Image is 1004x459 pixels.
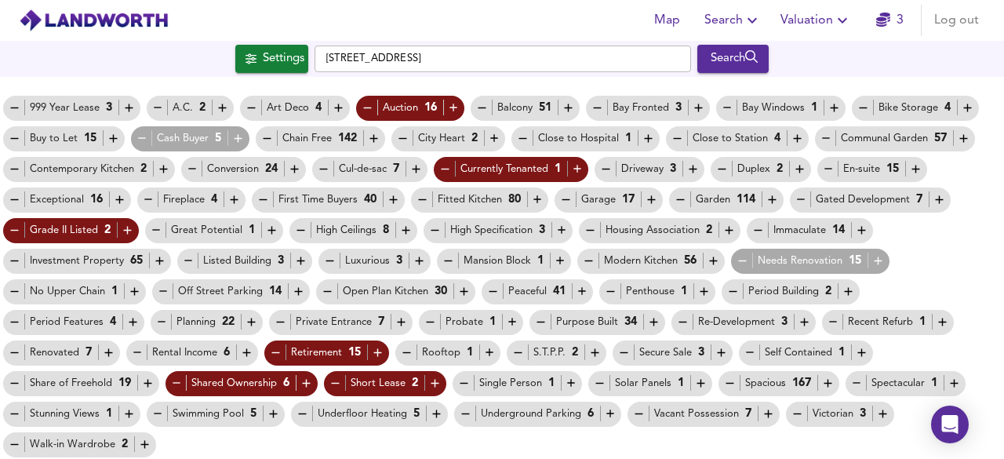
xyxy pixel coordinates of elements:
span: Search [704,9,762,31]
input: Enter a location... [315,46,691,72]
button: Search [698,5,768,36]
button: Settings [235,45,308,73]
span: Log out [934,9,979,31]
div: Settings [263,49,304,69]
div: Click to configure Search Settings [235,45,308,73]
span: Valuation [780,9,852,31]
div: Run Your Search [697,45,769,73]
div: Search [701,49,765,69]
button: Map [642,5,692,36]
button: Search [697,45,769,73]
div: Open Intercom Messenger [931,406,969,443]
img: logo [19,9,169,32]
button: 3 [864,5,915,36]
a: 3 [876,9,904,31]
button: Valuation [774,5,858,36]
span: Map [648,9,686,31]
button: Log out [928,5,985,36]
